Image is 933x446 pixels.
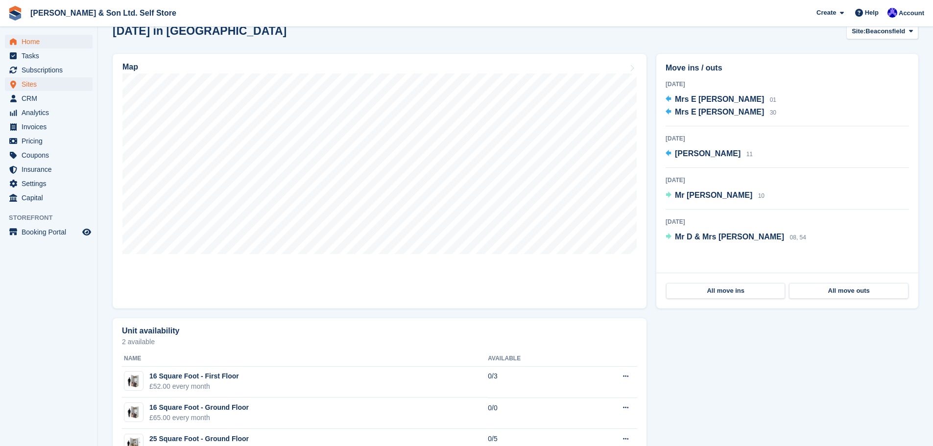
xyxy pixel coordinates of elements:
[666,62,909,74] h2: Move ins / outs
[5,225,93,239] a: menu
[113,24,287,38] h2: [DATE] in [GEOGRAPHIC_DATA]
[852,26,865,36] span: Site:
[865,8,879,18] span: Help
[887,8,897,18] img: Samantha Tripp
[675,108,764,116] span: Mrs E [PERSON_NAME]
[865,26,905,36] span: Beaconsfield
[5,77,93,91] a: menu
[666,189,765,202] a: Mr [PERSON_NAME] 10
[816,8,836,18] span: Create
[899,8,924,18] span: Account
[5,177,93,190] a: menu
[124,374,143,388] img: 15-sqft-unit%20(1).jpg
[675,95,764,103] span: Mrs E [PERSON_NAME]
[675,233,784,241] span: Mr D & Mrs [PERSON_NAME]
[22,106,80,119] span: Analytics
[122,63,138,71] h2: Map
[5,120,93,134] a: menu
[22,163,80,176] span: Insurance
[81,226,93,238] a: Preview store
[22,177,80,190] span: Settings
[666,148,753,161] a: [PERSON_NAME] 11
[5,92,93,105] a: menu
[5,191,93,205] a: menu
[22,191,80,205] span: Capital
[149,413,249,423] div: £65.00 every month
[124,405,143,420] img: 15-sqft-unit%20(1).jpg
[5,106,93,119] a: menu
[666,217,909,226] div: [DATE]
[122,351,488,367] th: Name
[149,381,239,392] div: £52.00 every month
[22,225,80,239] span: Booking Portal
[5,63,93,77] a: menu
[9,213,97,223] span: Storefront
[113,54,646,308] a: Map
[22,35,80,48] span: Home
[149,371,239,381] div: 16 Square Foot - First Floor
[666,134,909,143] div: [DATE]
[122,327,179,335] h2: Unit availability
[789,283,908,299] a: All move outs
[666,176,909,185] div: [DATE]
[22,134,80,148] span: Pricing
[22,148,80,162] span: Coupons
[488,398,579,429] td: 0/0
[488,351,579,367] th: Available
[149,402,249,413] div: 16 Square Foot - Ground Floor
[149,434,249,444] div: 25 Square Foot - Ground Floor
[770,109,776,116] span: 30
[488,366,579,398] td: 0/3
[26,5,180,21] a: [PERSON_NAME] & Son Ltd. Self Store
[5,148,93,162] a: menu
[22,63,80,77] span: Subscriptions
[666,106,776,119] a: Mrs E [PERSON_NAME] 30
[675,191,752,199] span: Mr [PERSON_NAME]
[666,283,785,299] a: All move ins
[770,96,776,103] span: 01
[22,120,80,134] span: Invoices
[122,338,637,345] p: 2 available
[758,192,765,199] span: 10
[22,92,80,105] span: CRM
[666,231,806,244] a: Mr D & Mrs [PERSON_NAME] 08, 54
[790,234,806,241] span: 08, 54
[675,149,741,158] span: [PERSON_NAME]
[5,163,93,176] a: menu
[666,94,776,106] a: Mrs E [PERSON_NAME] 01
[8,6,23,21] img: stora-icon-8386f47178a22dfd0bd8f6a31ec36ba5ce8667c1dd55bd0f319d3a0aa187defe.svg
[22,77,80,91] span: Sites
[746,151,753,158] span: 11
[5,35,93,48] a: menu
[22,49,80,63] span: Tasks
[846,23,918,39] button: Site: Beaconsfield
[5,134,93,148] a: menu
[5,49,93,63] a: menu
[666,80,909,89] div: [DATE]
